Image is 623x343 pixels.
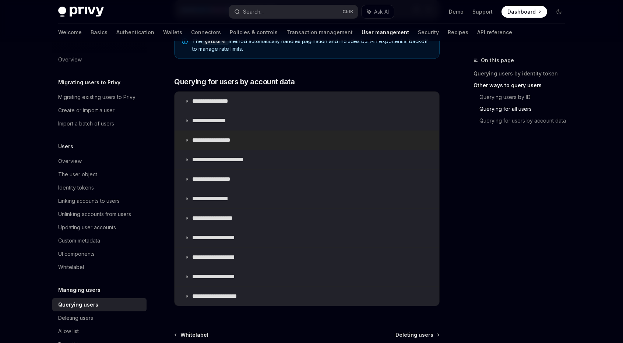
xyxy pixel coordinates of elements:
a: Welcome [58,24,82,41]
a: Querying users by ID [479,91,571,103]
div: Updating user accounts [58,223,116,232]
a: Dashboard [501,6,547,18]
a: Demo [449,8,464,15]
a: Policies & controls [230,24,278,41]
a: Wallets [163,24,182,41]
a: Identity tokens [52,181,147,194]
div: Deleting users [58,314,93,322]
div: Whitelabel [58,263,84,272]
h5: Managing users [58,286,101,294]
a: Allow list [52,325,147,338]
a: Querying for users by account data [479,115,571,127]
svg: Note [182,38,188,44]
span: Ctrl K [342,9,353,15]
a: Overview [52,53,147,66]
a: Import a batch of users [52,117,147,130]
a: Custom metadata [52,234,147,247]
a: Authentication [116,24,154,41]
div: Custom metadata [58,236,100,245]
a: Create or import a user [52,104,147,117]
div: Unlinking accounts from users [58,210,131,219]
a: UI components [52,247,147,261]
div: Overview [58,55,82,64]
div: Identity tokens [58,183,94,192]
code: getUsers [202,38,229,45]
button: Toggle dark mode [553,6,565,18]
h5: Migrating users to Privy [58,78,120,87]
a: Querying users [52,298,147,311]
a: Other ways to query users [474,79,571,91]
span: Ask AI [374,8,389,15]
a: Recipes [448,24,468,41]
a: Whitelabel [175,331,208,339]
div: Search... [243,7,264,16]
a: Unlinking accounts from users [52,208,147,221]
span: On this page [481,56,514,65]
img: dark logo [58,7,104,17]
div: Allow list [58,327,79,336]
div: Querying users [58,300,98,309]
a: Connectors [191,24,221,41]
span: Deleting users [395,331,433,339]
a: Linking accounts to users [52,194,147,208]
button: Search...CtrlK [229,5,358,18]
a: API reference [477,24,512,41]
span: Querying for users by account data [174,77,295,87]
a: Whitelabel [52,261,147,274]
div: Migrating existing users to Privy [58,93,135,102]
a: Migrating existing users to Privy [52,91,147,104]
a: The user object [52,168,147,181]
div: Import a batch of users [58,119,114,128]
a: Basics [91,24,108,41]
span: The method automatically handles pagination and includes built-in exponential backoff to manage r... [192,38,432,53]
a: Deleting users [52,311,147,325]
span: Whitelabel [180,331,208,339]
a: Querying users by identity token [474,68,571,79]
div: Create or import a user [58,106,115,115]
a: Updating user accounts [52,221,147,234]
a: Overview [52,155,147,168]
a: Querying for all users [479,103,571,115]
a: User management [362,24,409,41]
div: Linking accounts to users [58,197,120,205]
div: The user object [58,170,97,179]
a: Security [418,24,439,41]
a: Transaction management [286,24,353,41]
button: Ask AI [362,5,394,18]
div: Overview [58,157,82,166]
h5: Users [58,142,73,151]
div: UI components [58,250,95,258]
a: Deleting users [395,331,439,339]
span: Dashboard [507,8,536,15]
a: Support [472,8,493,15]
